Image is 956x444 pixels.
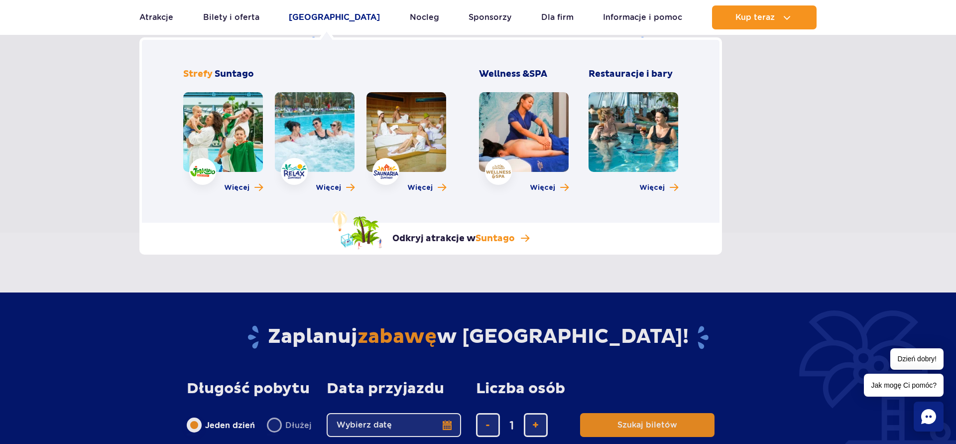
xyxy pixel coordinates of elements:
span: Strefy [183,68,213,80]
span: Więcej [316,183,341,193]
span: Więcej [639,183,665,193]
span: SPA [529,68,547,80]
a: Odkryj atrakcje wSuntago [333,211,529,250]
span: Wellness & [479,68,547,80]
a: Bilety i oferta [203,5,259,29]
a: [GEOGRAPHIC_DATA] [289,5,380,29]
span: Dzień dobry! [890,348,944,370]
a: Informacje i pomoc [603,5,682,29]
span: Kup teraz [735,13,775,22]
a: Nocleg [410,5,439,29]
p: Odkryj atrakcje w [392,233,515,245]
a: Sponsorzy [469,5,511,29]
a: Więcej o strefie Jamango [224,183,263,193]
div: Chat [914,402,944,432]
span: Więcej [224,183,249,193]
button: Kup teraz [712,5,817,29]
a: Więcej o strefie Saunaria [407,183,446,193]
span: Jak mogę Ci pomóc? [864,374,944,397]
span: Więcej [530,183,555,193]
a: Atrakcje [139,5,173,29]
a: Więcej o Wellness & SPA [530,183,569,193]
h3: Restauracje i bary [589,68,678,80]
a: Więcej o Restauracje i bary [639,183,678,193]
span: Więcej [407,183,433,193]
span: Suntago [476,233,515,244]
span: Suntago [215,68,254,80]
a: Dla firm [541,5,574,29]
a: Więcej o strefie Relax [316,183,355,193]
